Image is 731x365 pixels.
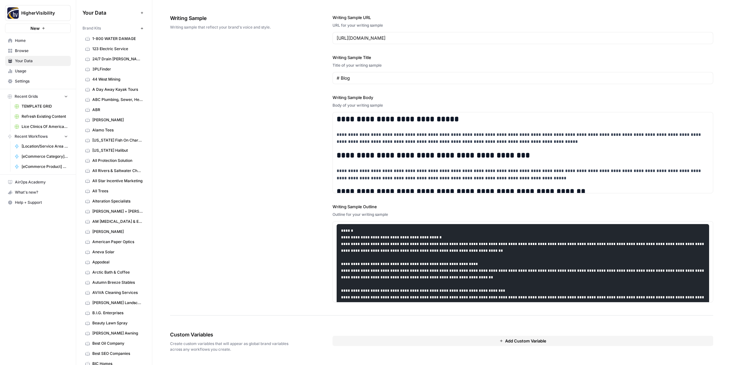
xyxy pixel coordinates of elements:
[333,103,713,108] div: Body of your writing sample
[92,209,143,214] span: [PERSON_NAME] + [PERSON_NAME]
[333,23,713,28] div: URL for your writing sample
[92,188,143,194] span: All Trees
[30,25,40,31] span: New
[92,148,143,153] span: [US_STATE] Halibut
[15,48,68,54] span: Browse
[82,25,101,31] span: Brand Kits
[170,24,297,30] span: Writing sample that reflect your brand's voice and style.
[170,14,297,22] span: Writing Sample
[92,107,143,113] span: ABR
[15,38,68,43] span: Home
[92,300,143,306] span: [PERSON_NAME] Landscapes
[92,249,143,255] span: Aneva Solar
[337,35,709,41] input: www.sundaysoccer.com/game-day
[92,269,143,275] span: Arctic Bath & Coffee
[15,179,68,185] span: AirOps Academy
[82,237,146,247] a: American Paper Optics
[92,229,143,235] span: [PERSON_NAME]
[12,111,71,122] a: Refresh Existing Content
[5,66,71,76] a: Usage
[92,259,143,265] span: Appodeal
[82,206,146,216] a: [PERSON_NAME] + [PERSON_NAME]
[5,46,71,56] a: Browse
[82,166,146,176] a: All Rivers & Saltwater Charters
[92,87,143,92] span: A Day Away Kayak Tours
[92,310,143,316] span: B.I.G. Enterprises
[5,197,71,208] button: Help + Support
[92,117,143,123] span: [PERSON_NAME]
[333,203,713,210] label: Writing Sample Outline
[15,94,38,99] span: Recent Grids
[5,5,71,21] button: Workspace: HigherVisibility
[92,97,143,103] span: ABC Plumbing, Sewer, Heating, Cooling and Electric
[22,103,68,109] span: TEMPLATE GRID
[5,177,71,187] a: AirOps Academy
[82,298,146,308] a: [PERSON_NAME] Landscapes
[82,145,146,156] a: [US_STATE] Halibut
[82,308,146,318] a: B.I.G. Enterprises
[82,105,146,115] a: ABR
[92,330,143,336] span: [PERSON_NAME] Awning
[333,54,713,61] label: Writing Sample Title
[92,198,143,204] span: Alteration Specialists
[82,84,146,95] a: A Day Away Kayak Tours
[82,44,146,54] a: 123 Electric Service
[82,216,146,227] a: AM [MEDICAL_DATA] & Endocrinology Center
[333,212,713,217] div: Outline for your writing sample
[170,341,297,352] span: Create custom variables that will appear as global brand variables across any workflows you create.
[333,14,713,21] label: Writing Sample URL
[82,135,146,145] a: [US_STATE] Fish On Charters
[5,76,71,86] a: Settings
[92,36,143,42] span: 1-800 WATER DAMAGE
[92,168,143,174] span: All Rivers & Saltwater Charters
[92,341,143,346] span: Best Oil Company
[5,132,71,141] button: Recent Workflows
[92,66,143,72] span: 3PLFinder
[82,64,146,74] a: 3PLFinder
[82,247,146,257] a: Aneva Solar
[82,156,146,166] a: All Protection Solution
[82,74,146,84] a: 44 West Mining
[82,176,146,186] a: All Star Incentive Marketing
[7,7,19,19] img: HigherVisibility Logo
[12,141,71,151] a: [Location/Service Area Page] Content Brief to Service Page
[82,288,146,298] a: AViVA Cleaning Services
[5,23,71,33] button: New
[12,122,71,132] a: Lice Clinics Of America Location Pages
[505,338,546,344] span: Add Custom Variable
[170,331,297,338] span: Custom Variables
[92,178,143,184] span: All Star Incentive Marketing
[12,101,71,111] a: TEMPLATE GRID
[15,134,48,139] span: Recent Workflows
[12,151,71,162] a: [eCommerce Category] Content Brief to Category Page
[5,56,71,66] a: Your Data
[82,348,146,359] a: Best SEO Companies
[82,267,146,277] a: Arctic Bath & Coffee
[82,95,146,105] a: ABC Plumbing, Sewer, Heating, Cooling and Electric
[5,36,71,46] a: Home
[22,114,68,119] span: Refresh Existing Content
[15,68,68,74] span: Usage
[22,124,68,129] span: Lice Clinics Of America Location Pages
[82,186,146,196] a: All Trees
[5,188,70,197] div: What's new?
[82,125,146,135] a: Alamo Tees
[92,219,143,224] span: AM [MEDICAL_DATA] & Endocrinology Center
[82,227,146,237] a: [PERSON_NAME]
[5,187,71,197] button: What's new?
[92,137,143,143] span: [US_STATE] Fish On Charters
[92,280,143,285] span: Autumn Breeze Stables
[82,257,146,267] a: Appodeal
[22,154,68,159] span: [eCommerce Category] Content Brief to Category Page
[92,351,143,356] span: Best SEO Companies
[22,143,68,149] span: [Location/Service Area Page] Content Brief to Service Page
[333,336,713,346] button: Add Custom Variable
[92,46,143,52] span: 123 Electric Service
[15,58,68,64] span: Your Data
[82,318,146,328] a: Beauty Lawn Spray
[82,328,146,338] a: [PERSON_NAME] Awning
[15,78,68,84] span: Settings
[92,290,143,295] span: AViVA Cleaning Services
[82,338,146,348] a: Best Oil Company
[333,63,713,68] div: Title of your writing sample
